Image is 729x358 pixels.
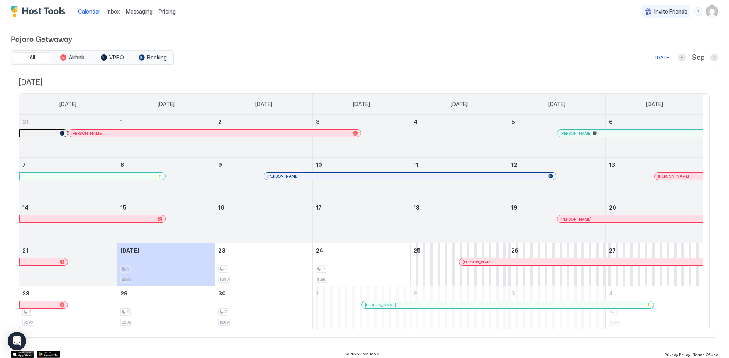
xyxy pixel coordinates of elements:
td: September 14, 2025 [19,200,117,243]
a: September 3, 2025 [313,115,410,129]
span: 15 [120,204,127,211]
span: $289 [219,277,229,282]
span: Calendar [78,8,100,15]
span: 11 [414,161,418,168]
td: September 5, 2025 [508,115,605,158]
td: September 9, 2025 [215,158,312,200]
span: 2 [29,309,31,314]
span: VRBO [109,54,124,61]
td: September 7, 2025 [19,158,117,200]
span: $289 [219,320,229,325]
div: tab-group [11,50,174,65]
td: September 10, 2025 [312,158,410,200]
span: [DATE] [120,247,139,254]
div: [PERSON_NAME] [71,131,358,136]
span: 18 [414,204,419,211]
td: September 30, 2025 [215,286,312,329]
span: 26 [511,247,519,254]
span: 14 [22,204,29,211]
div: [PERSON_NAME] [658,174,700,179]
td: September 3, 2025 [312,115,410,158]
span: [PERSON_NAME] [365,302,396,307]
span: 2 [414,290,417,297]
a: October 2, 2025 [410,286,508,300]
a: September 19, 2025 [508,200,605,215]
span: [DATE] [255,101,272,108]
span: Invite Friends [654,8,687,15]
a: September 15, 2025 [117,200,215,215]
span: 20 [609,204,616,211]
a: Calendar [78,7,100,15]
a: September 17, 2025 [313,200,410,215]
a: September 12, 2025 [508,158,605,172]
span: 2 [322,266,325,271]
td: September 26, 2025 [508,243,605,286]
span: 9 [218,161,222,168]
td: September 21, 2025 [19,243,117,286]
a: September 18, 2025 [410,200,508,215]
a: Messaging [126,7,153,15]
span: [PERSON_NAME] [463,260,494,265]
span: [DATE] [451,101,468,108]
a: September 23, 2025 [215,243,312,258]
a: September 29, 2025 [117,286,215,300]
button: [DATE] [654,53,672,62]
span: 8 [120,161,124,168]
span: Privacy Policy [665,352,690,357]
span: Booking [147,54,167,61]
a: September 4, 2025 [410,115,508,129]
a: September 22, 2025 [117,243,215,258]
span: 30 [218,290,226,297]
td: September 4, 2025 [410,115,508,158]
td: September 25, 2025 [410,243,508,286]
span: Terms Of Use [693,352,718,357]
span: 2 [127,309,129,314]
span: 29 [120,290,128,297]
span: Messaging [126,8,153,15]
span: $289 [317,277,326,282]
div: [PERSON_NAME] [560,131,700,136]
span: [DATE] [646,101,663,108]
span: 3 [316,119,320,125]
td: September 1, 2025 [117,115,215,158]
span: © 2025 Host Tools [346,351,379,356]
a: September 27, 2025 [606,243,704,258]
span: 1 [120,119,123,125]
a: Sunday [52,94,84,115]
a: Terms Of Use [693,350,718,358]
span: All [29,54,35,61]
a: September 28, 2025 [19,286,117,300]
button: VRBO [93,52,132,63]
span: Airbnb [69,54,85,61]
td: September 17, 2025 [312,200,410,243]
span: 2 [225,266,227,271]
a: October 1, 2025 [313,286,410,300]
span: $290 [24,320,33,325]
a: September 20, 2025 [606,200,704,215]
span: 2 [218,119,222,125]
div: Open Intercom Messenger [8,332,26,350]
span: Sep [692,53,704,62]
td: October 1, 2025 [312,286,410,329]
span: [DATE] [353,101,370,108]
button: Booking [133,52,172,63]
td: September 8, 2025 [117,158,215,200]
div: [DATE] [655,54,671,61]
td: August 31, 2025 [19,115,117,158]
span: 2 [225,309,227,314]
td: September 6, 2025 [605,115,703,158]
span: [DATE] [548,101,565,108]
td: September 20, 2025 [605,200,703,243]
span: 21 [22,247,28,254]
span: [PERSON_NAME] [71,131,103,136]
button: Next month [710,54,718,61]
span: $289 [122,320,131,325]
button: Previous month [678,54,686,61]
div: User profile [706,5,718,18]
span: 5 [511,119,515,125]
button: All [13,52,51,63]
a: September 1, 2025 [117,115,215,129]
a: August 31, 2025 [19,115,117,129]
span: 12 [511,161,517,168]
span: 3 [511,290,515,297]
